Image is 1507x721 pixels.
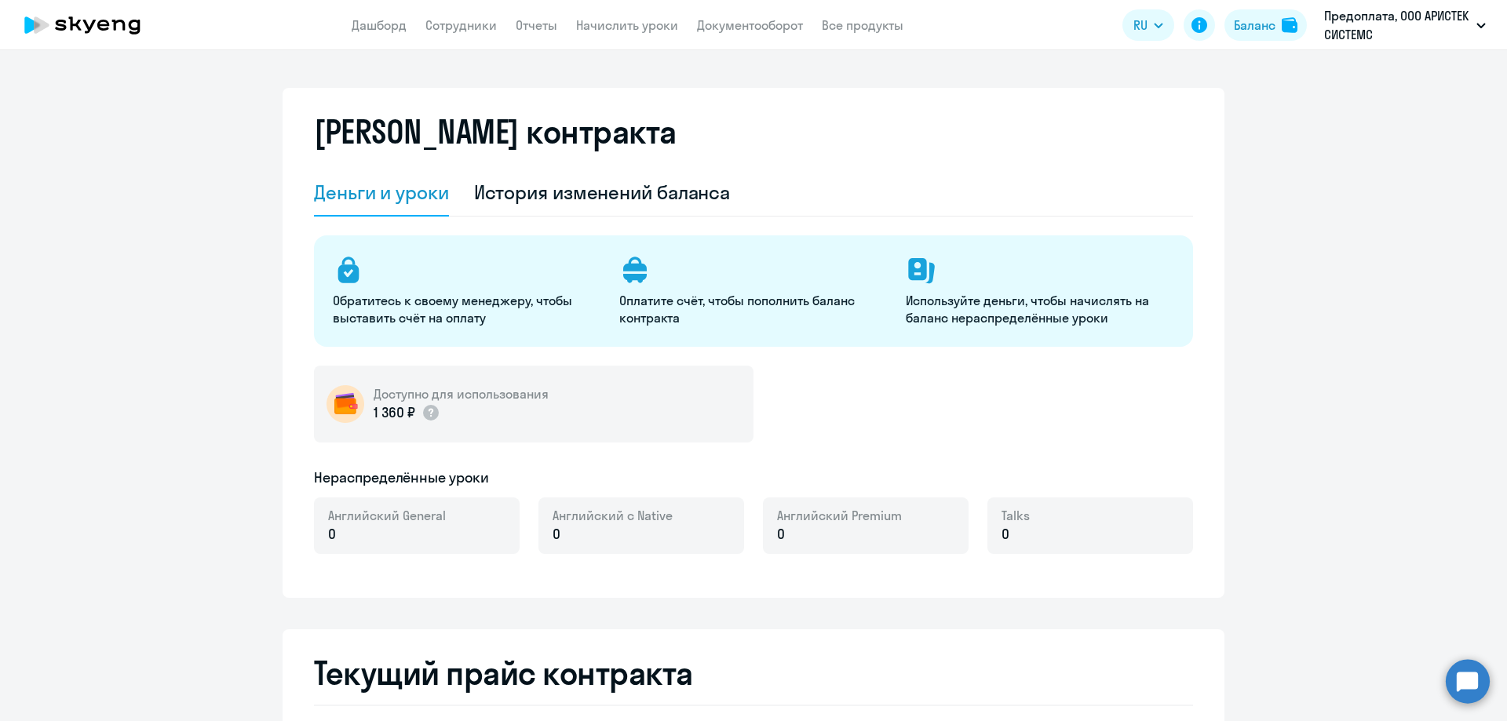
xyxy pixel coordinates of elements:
[314,654,1193,692] h2: Текущий прайс контракта
[1316,6,1494,44] button: Предоплата, ООО АРИСТЕК СИСТЕМС
[1133,16,1148,35] span: RU
[328,524,336,544] span: 0
[314,468,489,488] h5: Нераспределённые уроки
[777,507,902,524] span: Английский Premium
[352,17,407,33] a: Дашборд
[1324,6,1470,44] p: Предоплата, ООО АРИСТЕК СИСТЕМС
[474,180,731,205] div: История изменений баланса
[374,385,549,402] h5: Доступно для использования
[314,180,449,205] div: Деньги и уроки
[314,113,677,151] h2: [PERSON_NAME] контракта
[576,17,678,33] a: Начислить уроки
[516,17,557,33] a: Отчеты
[1002,524,1009,544] span: 0
[374,402,440,423] p: 1 360 ₽
[328,507,446,524] span: Английский General
[777,524,785,544] span: 0
[327,385,364,423] img: wallet-circle.png
[1234,16,1275,35] div: Баланс
[1224,9,1307,41] button: Балансbalance
[1122,9,1174,41] button: RU
[619,292,887,326] p: Оплатите счёт, чтобы пополнить баланс контракта
[553,507,673,524] span: Английский с Native
[553,524,560,544] span: 0
[425,17,497,33] a: Сотрудники
[822,17,903,33] a: Все продукты
[906,292,1173,326] p: Используйте деньги, чтобы начислять на баланс нераспределённые уроки
[697,17,803,33] a: Документооборот
[1002,507,1030,524] span: Talks
[333,292,600,326] p: Обратитесь к своему менеджеру, чтобы выставить счёт на оплату
[1282,17,1297,33] img: balance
